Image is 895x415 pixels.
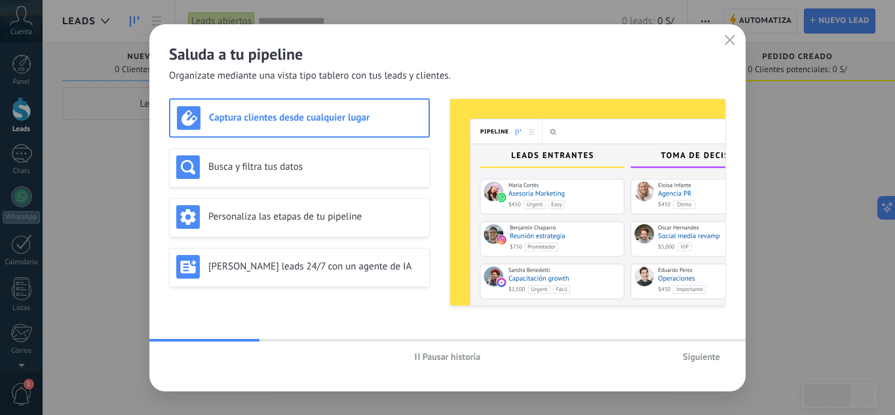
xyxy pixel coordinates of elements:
button: Pausar historia [409,347,487,366]
span: Organízate mediante una vista tipo tablero con tus leads y clientes. [169,69,451,83]
span: Siguiente [683,352,720,361]
h3: Captura clientes desde cualquier lugar [209,111,422,124]
h2: Saluda a tu pipeline [169,44,726,64]
button: Siguiente [677,347,726,366]
h3: Busca y filtra tus datos [208,161,423,173]
h3: [PERSON_NAME] leads 24/7 con un agente de IA [208,260,423,273]
span: Pausar historia [423,352,481,361]
h3: Personaliza las etapas de tu pipeline [208,210,423,223]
